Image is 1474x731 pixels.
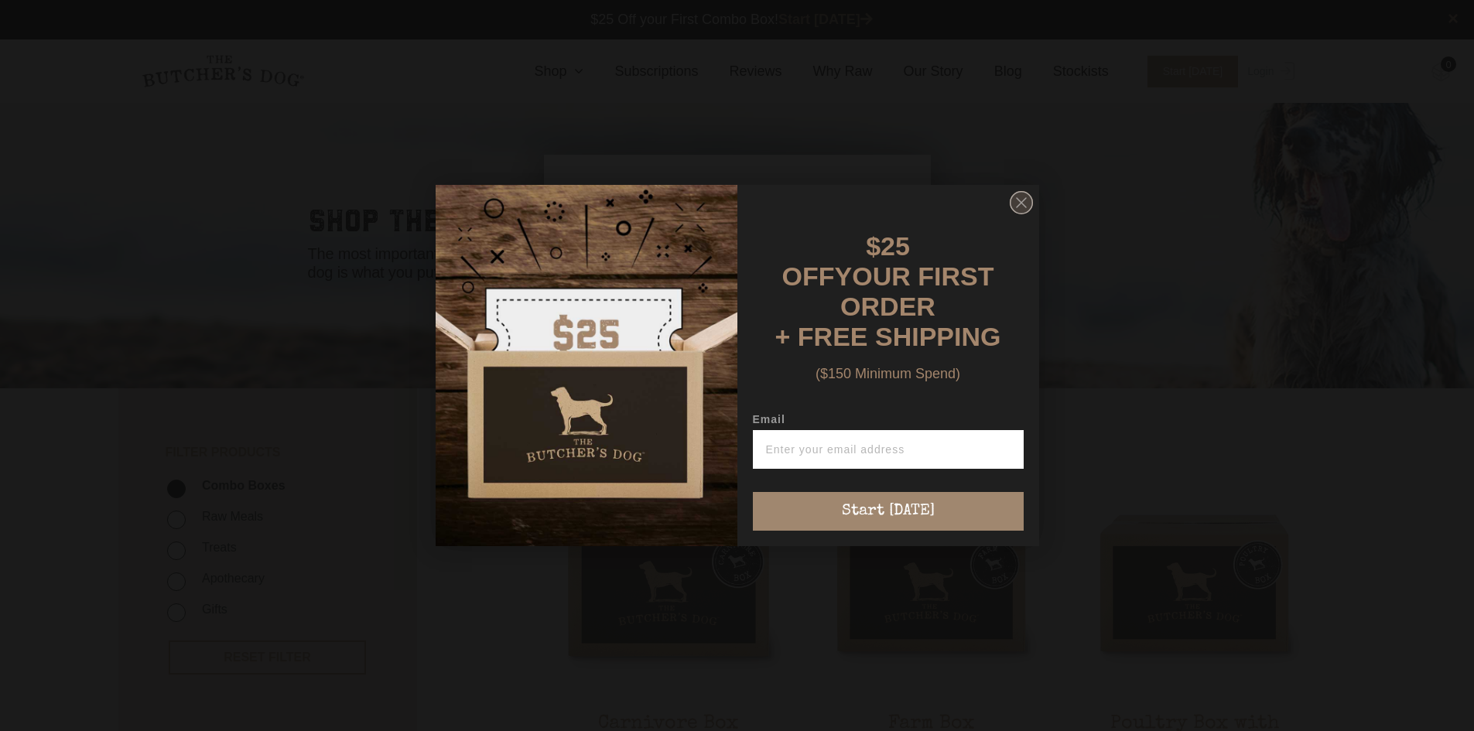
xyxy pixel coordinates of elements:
input: Enter your email address [753,430,1024,469]
span: $25 OFF [782,231,910,291]
label: Email [753,413,1024,430]
button: Start [DATE] [753,492,1024,531]
button: Close dialog [1010,191,1033,214]
span: ($150 Minimum Spend) [816,366,960,381]
img: d0d537dc-5429-4832-8318-9955428ea0a1.jpeg [436,185,737,546]
span: YOUR FIRST ORDER + FREE SHIPPING [775,261,1001,351]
